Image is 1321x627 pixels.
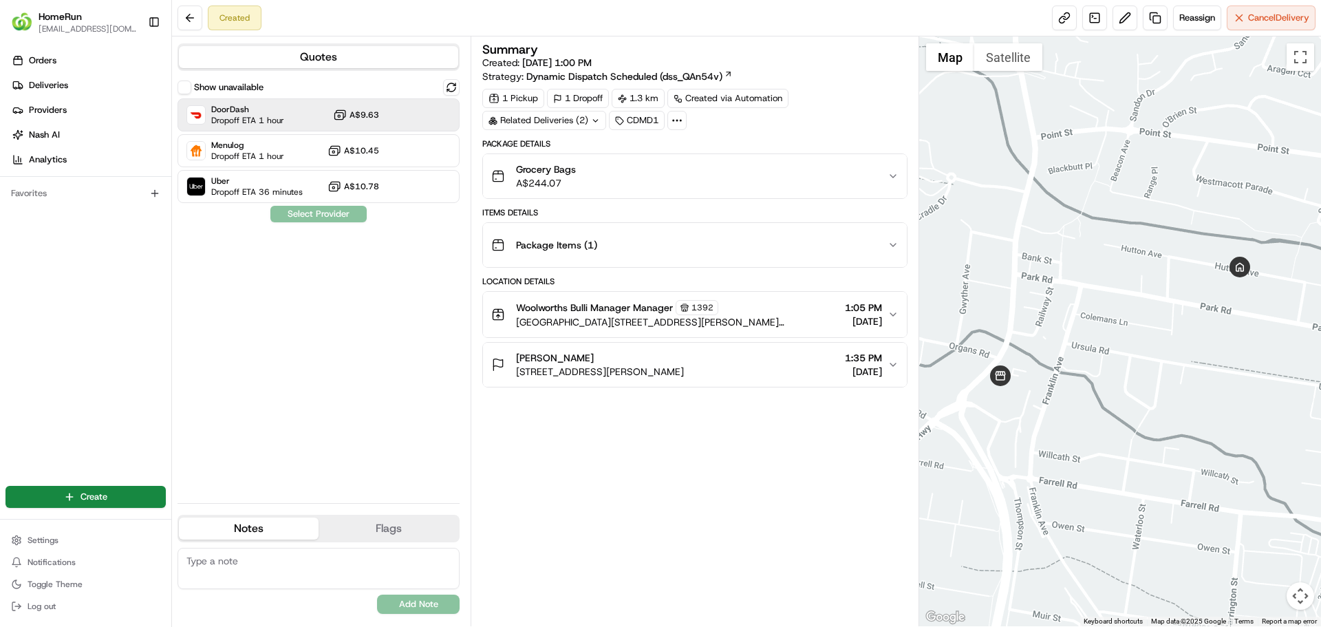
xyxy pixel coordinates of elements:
[29,54,56,67] span: Orders
[327,180,379,193] button: A$10.78
[691,302,713,313] span: 1392
[28,557,76,568] span: Notifications
[6,575,166,594] button: Toggle Theme
[97,233,167,244] a: Powered byPylon
[327,144,379,158] button: A$10.45
[6,124,171,146] a: Nash AI
[36,89,227,103] input: Clear
[179,518,319,540] button: Notes
[6,553,166,572] button: Notifications
[14,201,25,212] div: 📗
[516,365,684,379] span: [STREET_ADDRESS][PERSON_NAME]
[6,597,166,616] button: Log out
[6,99,171,121] a: Providers
[211,151,284,162] span: Dropoff ETA 1 hour
[28,200,105,213] span: Knowledge Base
[923,608,968,626] a: Open this area in Google Maps (opens a new window)
[547,89,609,108] div: 1 Dropoff
[845,301,882,315] span: 1:05 PM
[116,201,127,212] div: 💻
[483,343,906,387] button: [PERSON_NAME][STREET_ADDRESS][PERSON_NAME]1:35 PM[DATE]
[14,55,250,77] p: Welcome 👋
[926,43,974,71] button: Show street map
[483,223,906,267] button: Package Items (1)
[211,187,303,198] span: Dropoff ETA 36 minutes
[6,531,166,550] button: Settings
[845,365,882,379] span: [DATE]
[211,104,284,115] span: DoorDash
[28,579,83,590] span: Toggle Theme
[1248,12,1309,24] span: Cancel Delivery
[39,10,82,23] button: HomeRun
[1227,6,1315,30] button: CancelDelivery
[482,89,544,108] div: 1 Pickup
[194,81,264,94] label: Show unavailable
[923,608,968,626] img: Google
[333,108,379,122] button: A$9.63
[47,131,226,145] div: Start new chat
[234,136,250,152] button: Start new chat
[350,109,379,120] span: A$9.63
[1084,617,1143,626] button: Keyboard shortcuts
[211,140,284,151] span: Menulog
[29,129,60,141] span: Nash AI
[14,14,41,41] img: Nash
[344,181,379,192] span: A$10.78
[845,351,882,365] span: 1:35 PM
[319,518,458,540] button: Flags
[39,23,137,34] button: [EMAIL_ADDRESS][DOMAIN_NAME]
[516,162,576,176] span: Grocery Bags
[47,145,174,156] div: We're available if you need us!
[11,11,33,33] img: HomeRun
[14,131,39,156] img: 1736555255976-a54dd68f-1ca7-489b-9aae-adbdc363a1c4
[29,79,68,92] span: Deliveries
[1173,6,1221,30] button: Reassign
[6,182,166,204] div: Favorites
[6,74,171,96] a: Deliveries
[482,111,606,130] div: Related Deliveries (2)
[482,43,538,56] h3: Summary
[516,301,673,315] span: Woolworths Bulli Manager Manager
[29,153,67,166] span: Analytics
[483,154,906,198] button: Grocery BagsA$244.07
[482,56,592,70] span: Created:
[130,200,221,213] span: API Documentation
[974,43,1042,71] button: Show satellite imagery
[8,194,111,219] a: 📗Knowledge Base
[28,601,56,612] span: Log out
[516,176,576,190] span: A$244.07
[137,233,167,244] span: Pylon
[29,104,67,116] span: Providers
[6,486,166,508] button: Create
[187,142,205,160] img: Menulog
[522,56,592,69] span: [DATE] 1:00 PM
[667,89,788,108] div: Created via Automation
[6,6,142,39] button: HomeRunHomeRun[EMAIL_ADDRESS][DOMAIN_NAME]
[526,70,722,83] span: Dynamic Dispatch Scheduled (dss_QAn54v)
[482,207,907,218] div: Items Details
[1234,617,1254,625] a: Terms
[1262,617,1317,625] a: Report a map error
[111,194,226,219] a: 💻API Documentation
[1287,43,1314,71] button: Toggle fullscreen view
[845,315,882,328] span: [DATE]
[612,89,665,108] div: 1.3 km
[80,491,107,503] span: Create
[526,70,733,83] a: Dynamic Dispatch Scheduled (dss_QAn54v)
[187,106,205,124] img: DoorDash
[482,138,907,149] div: Package Details
[516,315,839,329] span: [GEOGRAPHIC_DATA][STREET_ADDRESS][PERSON_NAME][GEOGRAPHIC_DATA]
[483,292,906,337] button: Woolworths Bulli Manager Manager1392[GEOGRAPHIC_DATA][STREET_ADDRESS][PERSON_NAME][GEOGRAPHIC_DAT...
[6,149,171,171] a: Analytics
[482,70,733,83] div: Strategy:
[609,111,665,130] div: CDMD1
[516,351,594,365] span: [PERSON_NAME]
[6,50,171,72] a: Orders
[28,535,58,546] span: Settings
[179,46,458,68] button: Quotes
[1179,12,1215,24] span: Reassign
[211,176,303,187] span: Uber
[1287,582,1314,610] button: Map camera controls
